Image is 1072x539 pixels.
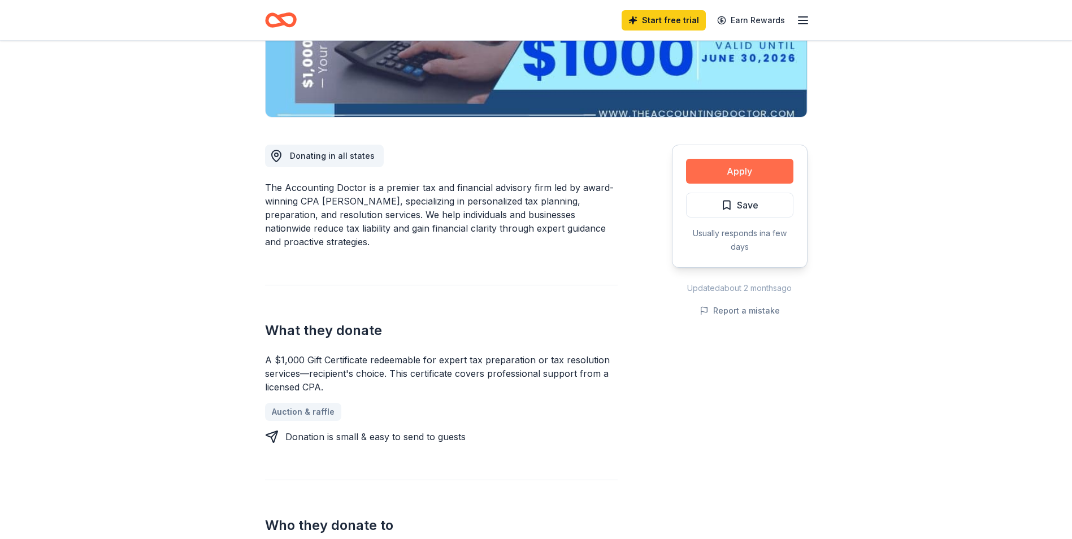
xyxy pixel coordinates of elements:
span: Donating in all states [290,151,375,160]
a: Home [265,7,297,33]
div: Updated about 2 months ago [672,281,808,295]
div: Usually responds in a few days [686,227,793,254]
div: A $1,000 Gift Certificate redeemable for expert tax preparation or tax resolution services—recipi... [265,353,618,394]
a: Start free trial [622,10,706,31]
span: Save [737,198,758,212]
h2: Who they donate to [265,516,618,534]
h2: What they donate [265,321,618,340]
div: The Accounting Doctor is a premier tax and financial advisory firm led by award-winning CPA [PERS... [265,181,618,249]
div: Donation is small & easy to send to guests [285,430,466,444]
button: Save [686,193,793,218]
button: Apply [686,159,793,184]
button: Report a mistake [700,304,780,318]
a: Earn Rewards [710,10,792,31]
